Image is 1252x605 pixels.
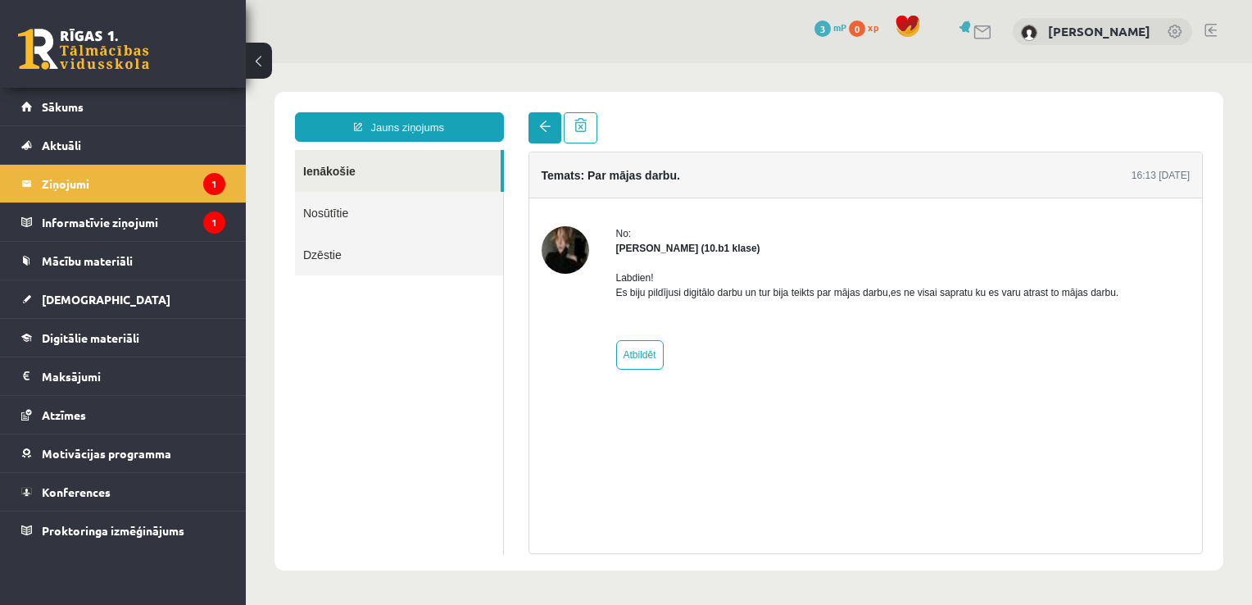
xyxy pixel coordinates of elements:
[42,253,133,268] span: Mācību materiāli
[849,20,865,37] span: 0
[296,163,343,211] img: Madara Andersone
[21,319,225,357] a: Digitālie materiāli
[814,20,846,34] a: 3 mP
[1048,23,1150,39] a: [PERSON_NAME]
[42,330,139,345] span: Digitālie materiāli
[42,523,184,538] span: Proktoringa izmēģinājums
[21,203,225,241] a: Informatīvie ziņojumi1
[49,129,257,171] a: Nosūtītie
[18,29,149,70] a: Rīgas 1. Tālmācības vidusskola
[203,212,225,234] i: 1
[370,277,418,307] a: Atbildēt
[49,171,257,212] a: Dzēstie
[296,106,434,119] h4: Temats: Par mājas darbu.
[21,126,225,164] a: Aktuāli
[49,87,255,129] a: Ienākošie
[42,99,84,114] span: Sākums
[42,138,81,152] span: Aktuāli
[21,512,225,549] a: Proktoringa izmēģinājums
[49,49,258,79] a: Jauns ziņojums
[21,165,225,202] a: Ziņojumi1
[21,280,225,318] a: [DEMOGRAPHIC_DATA]
[370,163,873,178] div: No:
[42,292,170,307] span: [DEMOGRAPHIC_DATA]
[1021,25,1037,41] img: Aļona Girse
[42,484,111,499] span: Konferences
[42,357,225,395] legend: Maksājumi
[868,20,878,34] span: xp
[42,203,225,241] legend: Informatīvie ziņojumi
[42,446,171,461] span: Motivācijas programma
[21,473,225,511] a: Konferences
[814,20,831,37] span: 3
[849,20,887,34] a: 0 xp
[833,20,846,34] span: mP
[886,105,944,120] div: 16:13 [DATE]
[21,357,225,395] a: Maksājumi
[21,396,225,434] a: Atzīmes
[42,407,86,422] span: Atzīmes
[370,207,873,237] p: Labdien! Es biju pildījusi digitālo darbu un tur bija teikts par mājas darbu,es ne visai sapratu ...
[21,242,225,280] a: Mācību materiāli
[203,173,225,195] i: 1
[370,180,515,191] strong: [PERSON_NAME] (10.b1 klase)
[21,88,225,125] a: Sākums
[21,434,225,472] a: Motivācijas programma
[42,165,225,202] legend: Ziņojumi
